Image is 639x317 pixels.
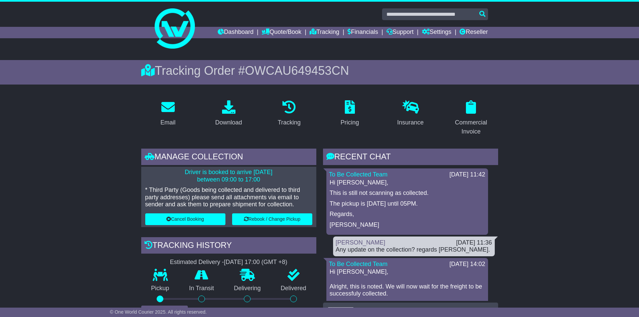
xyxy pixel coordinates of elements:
[336,239,385,246] a: [PERSON_NAME]
[271,285,316,292] p: Delivered
[141,259,316,266] div: Estimated Delivery -
[330,200,485,208] p: The pickup is [DATE] until 05PM.
[336,246,492,254] div: Any update on the collection? regards [PERSON_NAME].
[330,221,485,229] p: [PERSON_NAME]
[224,285,271,292] p: Delivering
[310,27,339,38] a: Tracking
[110,309,207,315] span: © One World Courier 2025. All rights reserved.
[141,63,498,78] div: Tracking Order #
[160,118,175,127] div: Email
[448,118,494,136] div: Commercial Invoice
[330,211,485,218] p: Regards,
[330,179,485,187] p: Hi [PERSON_NAME],
[330,190,485,197] p: This is still not scanning as collected.
[218,27,254,38] a: Dashboard
[449,261,485,268] div: [DATE] 14:02
[422,27,451,38] a: Settings
[179,285,224,292] p: In Transit
[393,98,428,129] a: Insurance
[449,171,485,178] div: [DATE] 11:42
[340,118,359,127] div: Pricing
[262,27,301,38] a: Quote/Book
[232,213,312,225] button: Rebook / Change Pickup
[224,259,287,266] div: [DATE] 17:00 (GMT +8)
[141,149,316,167] div: Manage collection
[456,239,492,247] div: [DATE] 11:36
[397,118,424,127] div: Insurance
[156,98,180,129] a: Email
[323,149,498,167] div: RECENT CHAT
[211,98,246,129] a: Download
[444,98,498,139] a: Commercial Invoice
[329,261,388,267] a: To Be Collected Team
[215,118,242,127] div: Download
[245,64,349,77] span: OWCAU649453CN
[329,171,388,178] a: To Be Collected Team
[141,285,179,292] p: Pickup
[386,27,414,38] a: Support
[141,237,316,255] div: Tracking history
[273,98,305,129] a: Tracking
[460,27,488,38] a: Reseller
[145,187,312,208] p: * Third Party (Goods being collected and delivered to third party addresses) please send all atta...
[336,98,363,129] a: Pricing
[278,118,301,127] div: Tracking
[145,213,225,225] button: Cancel Booking
[145,169,312,183] p: Driver is booked to arrive [DATE] between 09:00 to 17:00
[348,27,378,38] a: Financials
